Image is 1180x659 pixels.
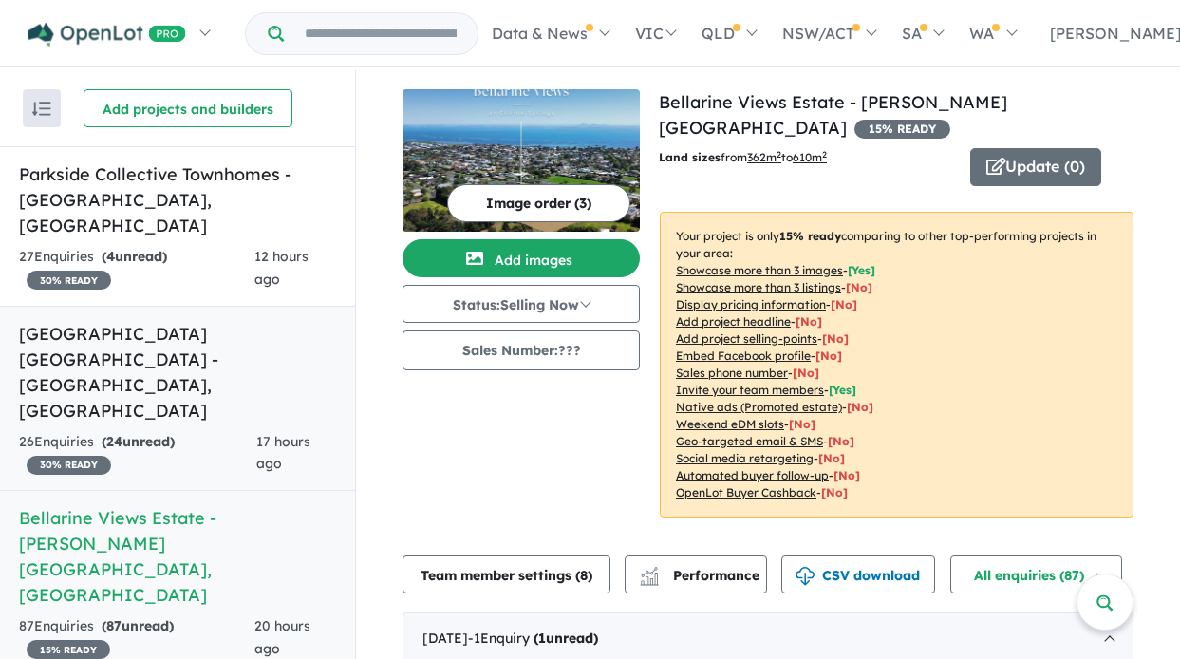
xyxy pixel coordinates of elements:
span: [ Yes ] [829,383,856,397]
a: Bellarine Views Estate - [PERSON_NAME][GEOGRAPHIC_DATA] [659,91,1007,139]
u: Weekend eDM slots [676,417,784,431]
p: Your project is only comparing to other top-performing projects in your area: - - - - - - - - - -... [660,212,1133,518]
u: Native ads (Promoted estate) [676,400,842,414]
u: Showcase more than 3 listings [676,280,841,294]
u: Showcase more than 3 images [676,263,843,277]
button: Image order (3) [447,184,630,222]
span: 8 [580,567,588,584]
span: [ No ] [846,280,872,294]
u: 610 m [793,150,827,164]
span: 30 % READY [27,456,111,475]
img: sort.svg [32,102,51,116]
u: Social media retargeting [676,451,814,465]
u: Automated buyer follow-up [676,468,829,482]
span: 12 hours ago [254,248,309,288]
img: Openlot PRO Logo White [28,23,186,47]
div: 26 Enquir ies [19,431,256,477]
img: Bellarine Views Estate - Clifton Springs [403,89,640,232]
span: 15 % READY [27,640,110,659]
span: to [781,150,827,164]
u: 362 m [747,150,781,164]
span: [No] [828,434,854,448]
span: 1 [538,630,546,647]
u: Add project headline [676,314,791,329]
span: [ No ] [793,366,819,380]
u: Add project selling-points [676,331,817,346]
button: CSV download [781,555,935,593]
span: [ No ] [815,348,842,363]
strong: ( unread) [102,248,167,265]
span: 24 [106,433,122,450]
span: Performance [643,567,759,584]
sup: 2 [777,149,781,160]
span: [ No ] [831,297,857,311]
u: Sales phone number [676,366,788,380]
span: [ No ] [796,314,822,329]
button: Add images [403,239,640,277]
span: - 1 Enquir y [468,630,598,647]
b: 15 % ready [779,229,841,243]
img: line-chart.svg [641,567,658,577]
strong: ( unread) [534,630,598,647]
span: [ No ] [822,331,849,346]
u: Invite your team members [676,383,824,397]
span: [No] [818,451,845,465]
span: 30 % READY [27,271,111,290]
span: 87 [106,617,122,634]
u: OpenLot Buyer Cashback [676,485,816,499]
button: Status:Selling Now [403,285,640,323]
u: Geo-targeted email & SMS [676,434,823,448]
button: All enquiries (87) [950,555,1122,593]
span: [No] [833,468,860,482]
button: Team member settings (8) [403,555,610,593]
h5: Bellarine Views Estate - [PERSON_NAME][GEOGRAPHIC_DATA] , [GEOGRAPHIC_DATA] [19,505,336,608]
span: [No] [821,485,848,499]
strong: ( unread) [102,433,175,450]
span: [ Yes ] [848,263,875,277]
strong: ( unread) [102,617,174,634]
span: 4 [106,248,115,265]
span: [No] [847,400,873,414]
span: 20 hours ago [254,617,310,657]
span: [No] [789,417,815,431]
button: Add projects and builders [84,89,292,127]
button: Sales Number:??? [403,330,640,370]
img: bar-chart.svg [640,573,659,585]
sup: 2 [822,149,827,160]
button: Update (0) [970,148,1101,186]
p: from [659,148,956,167]
u: Embed Facebook profile [676,348,811,363]
h5: [GEOGRAPHIC_DATA] [GEOGRAPHIC_DATA] - [GEOGRAPHIC_DATA] , [GEOGRAPHIC_DATA] [19,321,336,424]
b: Land sizes [659,150,721,164]
span: 17 hours ago [256,433,310,473]
input: Try estate name, suburb, builder or developer [288,13,474,54]
button: Performance [625,555,767,593]
span: 15 % READY [854,120,950,139]
u: Display pricing information [676,297,826,311]
h5: Parkside Collective Townhomes - [GEOGRAPHIC_DATA] , [GEOGRAPHIC_DATA] [19,161,336,238]
img: download icon [796,567,815,586]
div: 27 Enquir ies [19,246,254,292]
